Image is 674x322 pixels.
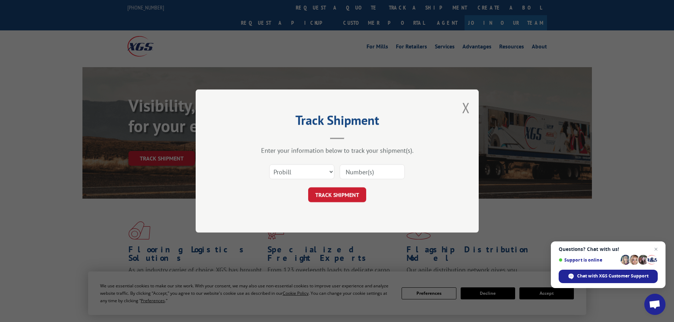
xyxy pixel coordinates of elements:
[231,146,443,154] div: Enter your information below to track your shipment(s).
[340,164,405,179] input: Number(s)
[644,294,666,315] div: Open chat
[577,273,649,279] span: Chat with XGS Customer Support
[559,246,658,252] span: Questions? Chat with us!
[462,98,470,117] button: Close modal
[652,245,660,253] span: Close chat
[231,115,443,129] h2: Track Shipment
[308,187,366,202] button: TRACK SHIPMENT
[559,270,658,283] div: Chat with XGS Customer Support
[559,257,618,263] span: Support is online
